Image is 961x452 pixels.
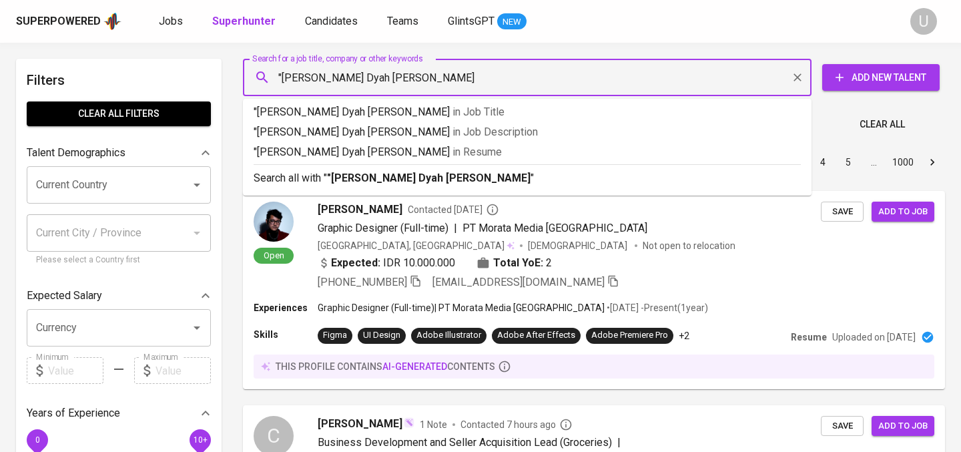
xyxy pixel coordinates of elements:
span: Save [828,204,857,220]
button: Open [188,318,206,337]
a: Candidates [305,13,360,30]
span: | [617,435,621,451]
p: Years of Experience [27,405,120,421]
span: Contacted 7 hours ago [460,418,573,431]
button: Add New Talent [822,64,940,91]
span: [PHONE_NUMBER] [318,276,407,288]
span: Jobs [159,15,183,27]
nav: pagination navigation [709,152,945,173]
p: Resume [791,330,827,344]
button: Go to page 5 [838,152,859,173]
p: "[PERSON_NAME] Dyah [PERSON_NAME] [254,144,801,160]
span: Clear All [860,116,905,133]
a: Open[PERSON_NAME]Contacted [DATE]Graphic Designer (Full-time)|PT Morata Media [GEOGRAPHIC_DATA][G... [243,191,945,389]
img: app logo [103,11,121,31]
p: "[PERSON_NAME] Dyah [PERSON_NAME] [254,104,801,120]
p: this profile contains contents [276,360,495,373]
span: Graphic Designer (Full-time) [318,222,448,234]
span: Add to job [878,204,928,220]
div: Talent Demographics [27,140,211,166]
span: PT Morata Media [GEOGRAPHIC_DATA] [462,222,647,234]
p: Talent Demographics [27,145,125,161]
p: Uploaded on [DATE] [832,330,916,344]
span: Clear All filters [37,105,200,122]
span: Save [828,419,857,434]
span: [DEMOGRAPHIC_DATA] [528,239,629,252]
div: Years of Experience [27,400,211,427]
span: Teams [387,15,418,27]
b: Total YoE: [493,255,543,271]
button: Save [821,202,864,222]
p: Search all with " " [254,170,801,186]
p: Experiences [254,301,318,314]
div: Adobe After Effects [497,329,575,342]
span: [PERSON_NAME] [318,416,402,432]
p: Expected Salary [27,288,102,304]
span: in Job Description [452,126,538,138]
div: [GEOGRAPHIC_DATA], [GEOGRAPHIC_DATA] [318,239,515,252]
span: 0 [35,435,39,445]
h6: Filters [27,69,211,91]
div: IDR 10.000.000 [318,255,455,271]
b: Superhunter [212,15,276,27]
span: Add to job [878,419,928,434]
p: Please select a Country first [36,254,202,267]
span: Business Development and Seller Acquisition Lead (Groceries) [318,436,612,449]
input: Value [48,357,103,384]
svg: By Batam recruiter [486,203,499,216]
p: Not open to relocation [643,239,735,252]
button: Go to next page [922,152,943,173]
div: Adobe Illustrator [416,329,481,342]
button: Go to page 4 [812,152,834,173]
button: Save [821,416,864,437]
svg: By Philippines recruiter [559,418,573,431]
span: [EMAIL_ADDRESS][DOMAIN_NAME] [432,276,605,288]
div: Superpowered [16,14,101,29]
p: • [DATE] - Present ( 1 year ) [605,301,708,314]
button: Go to page 1000 [888,152,918,173]
p: +2 [679,329,689,343]
a: GlintsGPT NEW [448,13,527,30]
div: Adobe Premiere Pro [591,329,668,342]
div: U [910,8,937,35]
span: GlintsGPT [448,15,495,27]
span: 10+ [193,435,207,445]
a: Jobs [159,13,186,30]
b: Expected: [331,255,380,271]
span: Add New Talent [833,69,929,86]
div: … [863,156,884,169]
img: magic_wand.svg [404,417,414,428]
div: Expected Salary [27,282,211,309]
button: Add to job [872,202,934,222]
button: Clear All filters [27,101,211,126]
p: Graphic Designer (Full-time) | PT Morata Media [GEOGRAPHIC_DATA] [318,301,605,314]
button: Clear All [854,112,910,137]
img: ad6be400e5b4207343870e506614f497.jpg [254,202,294,242]
span: in Job Title [452,105,505,118]
button: Clear [788,68,807,87]
span: AI-generated [382,361,447,372]
a: Teams [387,13,421,30]
div: Figma [323,329,347,342]
span: 2 [546,255,552,271]
span: | [454,220,457,236]
a: Superhunter [212,13,278,30]
span: [PERSON_NAME] [318,202,402,218]
span: 1 Note [420,418,447,431]
div: UI Design [363,329,400,342]
span: Contacted [DATE] [408,203,499,216]
button: Open [188,176,206,194]
p: "[PERSON_NAME] Dyah [PERSON_NAME] [254,124,801,140]
span: Candidates [305,15,358,27]
p: Skills [254,328,318,341]
span: Open [258,250,290,261]
b: "[PERSON_NAME] Dyah [PERSON_NAME] [327,172,531,184]
button: Add to job [872,416,934,437]
input: Value [155,357,211,384]
a: Superpoweredapp logo [16,11,121,31]
span: NEW [497,15,527,29]
span: in Resume [452,146,502,158]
